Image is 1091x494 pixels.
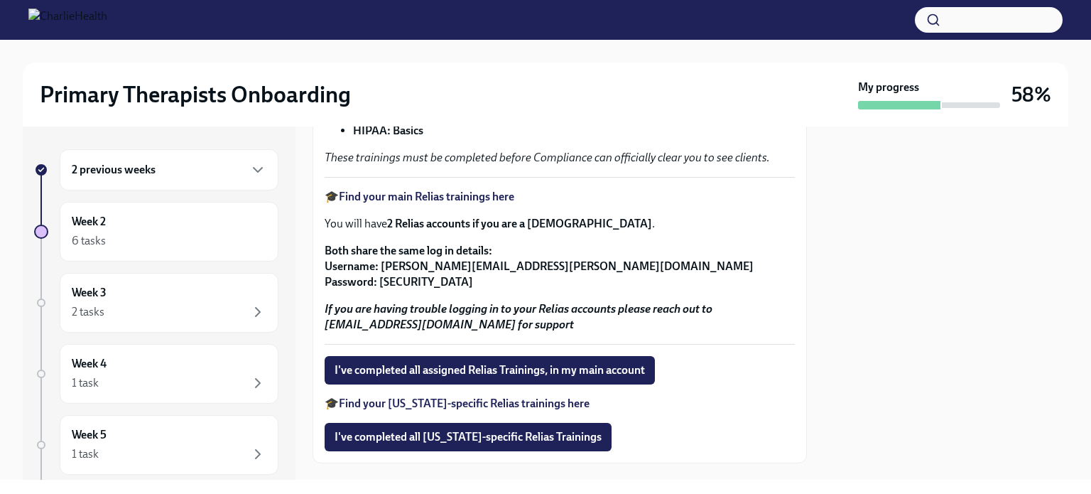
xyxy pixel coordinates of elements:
a: Find your main Relias trainings here [339,190,514,203]
p: 🎓 [325,396,795,412]
strong: 2 Relias accounts if you are a [DEMOGRAPHIC_DATA] [387,217,652,230]
p: You will have . [325,216,795,232]
h6: Week 3 [72,285,107,301]
img: CharlieHealth [28,9,107,31]
div: 6 tasks [72,233,106,249]
div: 2 previous weeks [60,149,278,190]
button: I've completed all assigned Relias Trainings, in my main account [325,356,655,385]
h2: Primary Therapists Onboarding [40,80,351,109]
strong: My progress [858,80,919,95]
a: Week 51 task [34,415,278,475]
a: Find your [US_STATE]-specific Relias trainings here [339,397,590,410]
div: 1 task [72,446,99,462]
h6: 2 previous weeks [72,162,156,178]
h6: Week 2 [72,214,106,230]
strong: Both share the same log in details: Username: [PERSON_NAME][EMAIL_ADDRESS][PERSON_NAME][DOMAIN_NA... [325,244,754,289]
h6: Week 5 [72,427,107,443]
a: Week 41 task [34,344,278,404]
h6: Week 4 [72,356,107,372]
a: Week 32 tasks [34,273,278,333]
strong: HIPAA: Basics [353,124,423,137]
div: 2 tasks [72,304,104,320]
span: I've completed all assigned Relias Trainings, in my main account [335,363,645,377]
div: 1 task [72,375,99,391]
button: I've completed all [US_STATE]-specific Relias Trainings [325,423,612,451]
em: These trainings must be completed before Compliance can officially clear you to see clients. [325,151,770,164]
a: Week 26 tasks [34,202,278,262]
strong: If you are having trouble logging in to your Relias accounts please reach out to [EMAIL_ADDRESS][... [325,302,712,331]
p: 🎓 [325,189,795,205]
h3: 58% [1011,82,1051,107]
span: I've completed all [US_STATE]-specific Relias Trainings [335,430,602,444]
